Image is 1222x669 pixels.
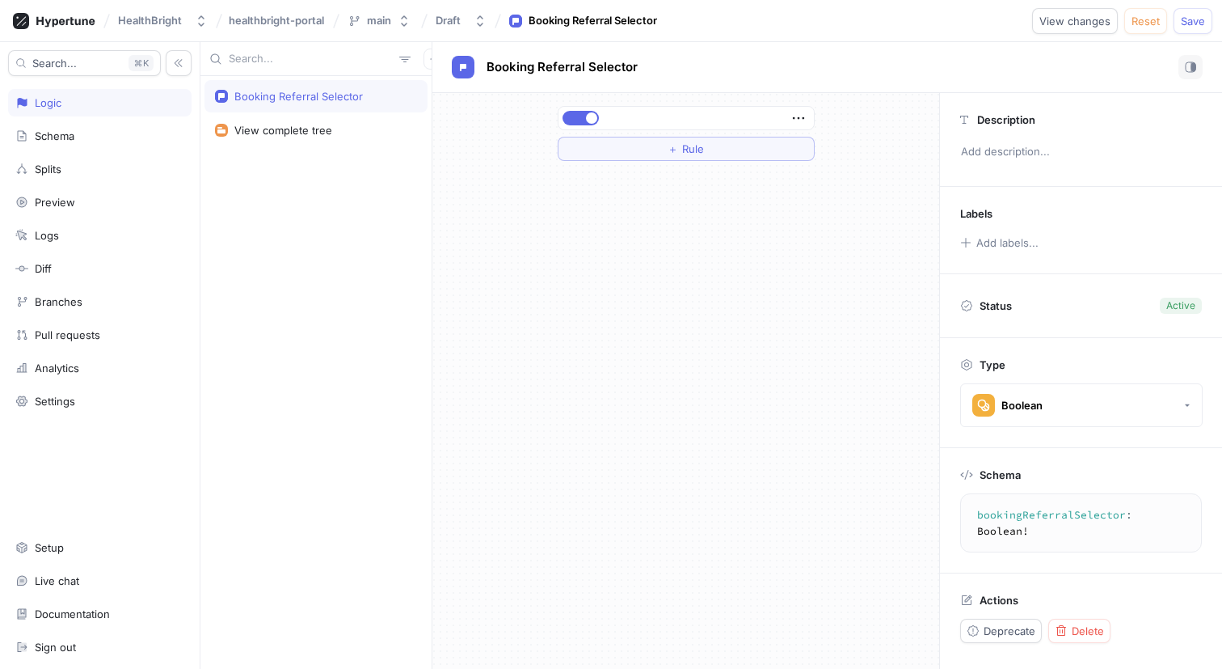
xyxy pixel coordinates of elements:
button: Boolean [960,383,1203,427]
button: Reset [1124,8,1167,34]
div: Analytics [35,362,79,375]
div: Draft [436,14,461,28]
button: main [341,7,417,34]
div: Live chat [35,574,79,587]
div: Branches [35,295,82,308]
button: View changes [1032,8,1118,34]
div: Preview [35,196,75,209]
p: Status [980,294,1012,317]
button: Search...K [8,50,161,76]
button: Deprecate [960,619,1042,643]
button: Delete [1048,619,1110,643]
div: Settings [35,395,75,408]
div: Logic [35,96,61,109]
textarea: bookingReferralSelector: Boolean! [967,501,1195,545]
button: HealthBright [112,7,214,34]
span: Rule [682,144,704,154]
p: Add description... [954,138,1208,166]
span: Deprecate [984,626,1035,636]
span: ＋ [668,144,678,154]
span: Search... [32,58,77,68]
div: Pull requests [35,328,100,341]
div: Logs [35,229,59,242]
span: healthbright-portal [229,15,324,26]
button: Add labels... [954,232,1043,253]
div: Active [1166,299,1195,313]
div: K [129,55,154,71]
div: main [367,14,391,28]
span: Save [1181,16,1205,26]
p: Labels [960,207,992,220]
div: Documentation [35,608,110,620]
div: Sign out [35,641,76,654]
div: View complete tree [234,124,332,137]
div: Booking Referral Selector [529,13,657,29]
p: Description [977,113,1035,126]
span: Delete [1072,626,1104,636]
button: Save [1174,8,1212,34]
div: Schema [35,129,74,142]
input: Search... [229,51,393,67]
span: Reset [1131,16,1160,26]
p: Schema [980,468,1021,481]
span: View changes [1039,16,1110,26]
div: Splits [35,163,61,176]
button: Draft [429,7,493,34]
div: Setup [35,541,64,554]
span: Booking Referral Selector [487,61,638,74]
p: Type [980,358,1005,371]
a: Documentation [8,600,192,628]
p: Actions [980,594,1018,607]
button: ＋Rule [558,137,815,161]
div: Boolean [1001,399,1043,413]
div: HealthBright [118,14,182,28]
div: Booking Referral Selector [234,90,363,103]
div: Diff [35,262,52,275]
